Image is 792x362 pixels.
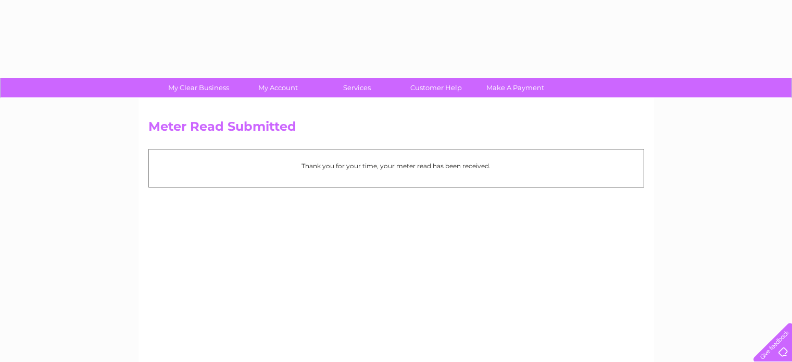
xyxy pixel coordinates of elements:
[393,78,479,97] a: Customer Help
[154,161,638,171] p: Thank you for your time, your meter read has been received.
[148,119,644,139] h2: Meter Read Submitted
[235,78,321,97] a: My Account
[472,78,558,97] a: Make A Payment
[314,78,400,97] a: Services
[156,78,242,97] a: My Clear Business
